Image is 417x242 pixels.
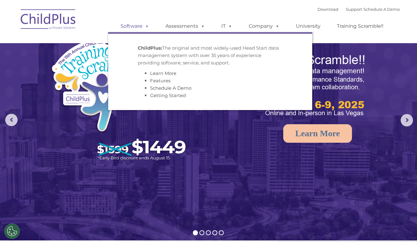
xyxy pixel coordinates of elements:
a: Schedule A Demo [363,7,400,12]
p: The original and most widely-used Head Start data management system with over 35 years of experie... [138,44,283,67]
a: Company [243,20,286,32]
a: Features [150,78,170,84]
a: Getting Started [150,92,186,98]
a: Support [346,7,362,12]
a: Learn More [283,124,352,143]
a: University [290,20,327,32]
span: Last name [86,41,104,45]
a: Learn More [150,70,176,76]
iframe: Chat Widget [386,212,417,242]
img: ChildPlus by Procare Solutions [18,5,79,36]
strong: ChildPlus: [138,45,162,51]
a: Schedule A Demo [150,85,191,91]
a: Software [114,20,155,32]
font: | [317,7,400,12]
a: Assessments [159,20,211,32]
a: Training Scramble!! [331,20,390,32]
a: IT [215,20,239,32]
button: Cookies Settings [4,224,20,239]
a: Download [317,7,338,12]
span: Phone number [86,66,112,71]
